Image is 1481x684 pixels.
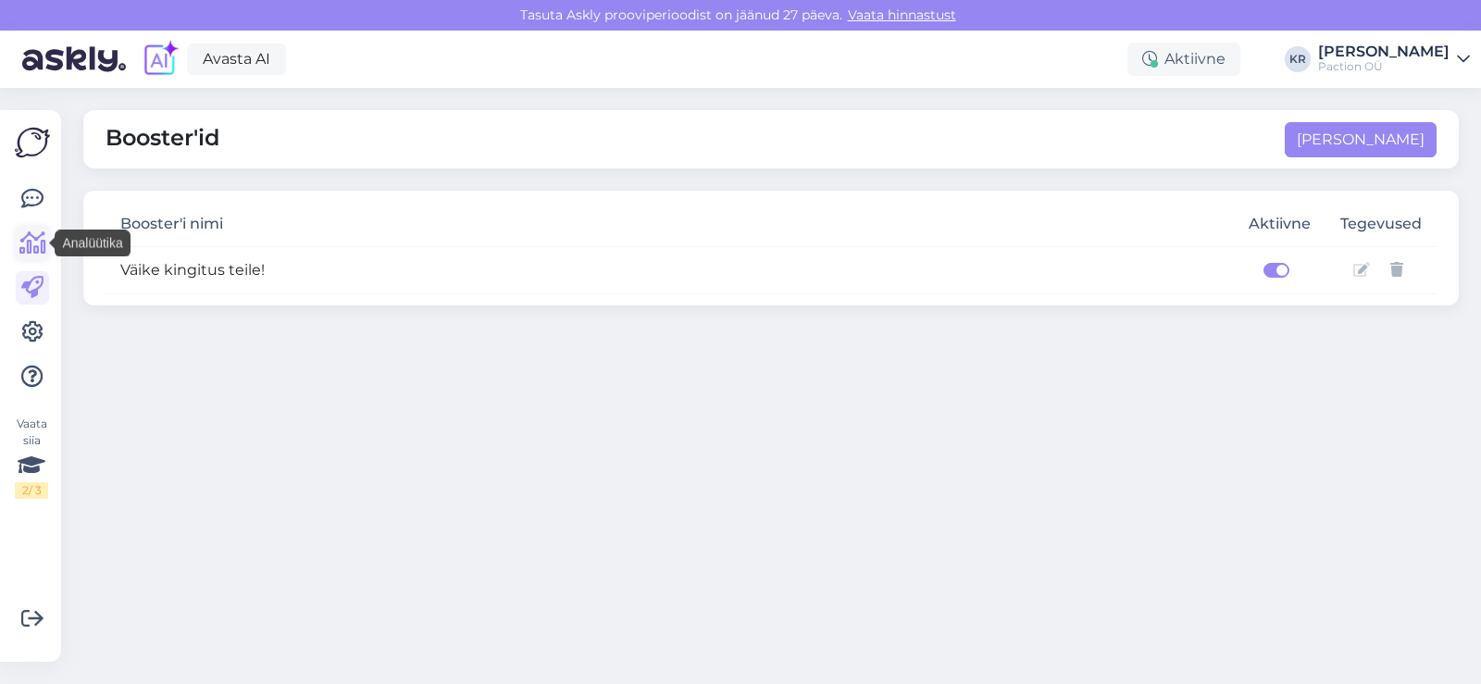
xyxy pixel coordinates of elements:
a: Avasta AI [187,44,286,75]
button: [PERSON_NAME] [1285,122,1437,157]
div: [PERSON_NAME] [1318,44,1450,59]
th: Aktiivne [1234,202,1325,247]
th: Booster'i nimi [106,202,1234,247]
img: explore-ai [141,40,180,79]
a: [PERSON_NAME]Paction OÜ [1318,44,1470,74]
div: 2 / 3 [15,482,48,499]
a: [PERSON_NAME] [1285,121,1437,157]
div: Vaata siia [15,416,48,499]
td: Väike kingitus teile! [106,246,1234,293]
img: Askly Logo [15,125,50,160]
div: Paction OÜ [1318,59,1450,74]
div: KR [1285,46,1311,72]
div: Aktiivne [1127,43,1240,76]
a: Vaata hinnastust [842,6,962,23]
th: Tegevused [1325,202,1437,247]
div: Analüütika [55,230,130,257]
span: Booster'id [106,121,219,157]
